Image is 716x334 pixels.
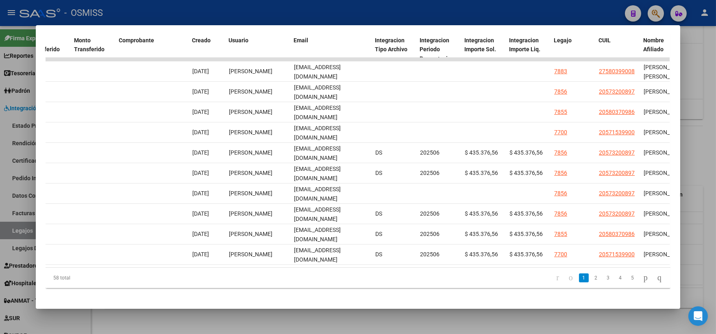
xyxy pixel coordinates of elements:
[654,273,665,282] a: go to last page
[420,37,454,62] span: Integracion Periodo Presentacion
[192,210,209,217] span: [DATE]
[644,109,687,115] span: [PERSON_NAME]
[74,37,104,53] span: Monto Transferido
[644,88,687,95] span: [PERSON_NAME]
[192,149,209,156] span: [DATE]
[416,32,461,68] datatable-header-cell: Integracion Periodo Presentacion
[603,273,613,282] a: 3
[644,64,687,80] span: [PERSON_NAME] [PERSON_NAME]
[294,247,341,263] span: [EMAIL_ADDRESS][DOMAIN_NAME]
[640,273,651,282] a: go to next page
[229,68,272,74] span: [PERSON_NAME]
[590,271,602,285] li: page 2
[375,37,407,53] span: Integracion Tipo Archivo
[644,129,687,135] span: [PERSON_NAME]
[644,190,687,196] span: [PERSON_NAME]
[554,168,567,178] div: 7856
[229,190,272,196] span: [PERSON_NAME]
[643,37,664,53] span: Nombre Afiliado
[375,231,382,237] span: DS
[553,273,563,282] a: go to first page
[461,32,506,68] datatable-header-cell: Integracion Importe Sol.
[375,149,382,156] span: DS
[509,149,543,156] span: $ 435.376,56
[192,129,209,135] span: [DATE]
[640,32,685,68] datatable-header-cell: Nombre Afiliado
[420,149,440,156] span: 202506
[644,231,687,237] span: [PERSON_NAME]
[554,209,567,218] div: 7856
[644,170,687,176] span: [PERSON_NAME]
[509,231,543,237] span: $ 435.376,56
[628,273,638,282] a: 5
[599,68,635,74] span: 27580399008
[192,190,209,196] span: [DATE]
[688,306,708,326] div: Open Intercom Messenger
[229,231,272,237] span: [PERSON_NAME]
[554,37,572,44] span: Legajo
[578,271,590,285] li: page 1
[599,190,635,196] span: 20573200897
[554,148,567,157] div: 7856
[225,32,290,68] datatable-header-cell: Usuario
[599,231,635,237] span: 20580370986
[599,149,635,156] span: 20573200897
[420,170,440,176] span: 202506
[591,273,601,282] a: 2
[599,170,635,176] span: 20573200897
[420,251,440,258] span: 202506
[290,32,372,68] datatable-header-cell: Email
[294,105,341,120] span: [EMAIL_ADDRESS][DOMAIN_NAME]
[554,87,567,96] div: 7856
[229,129,272,135] span: [PERSON_NAME]
[375,251,382,258] span: DS
[602,271,614,285] li: page 3
[229,251,272,258] span: [PERSON_NAME]
[465,251,498,258] span: $ 435.376,56
[644,251,687,258] span: [PERSON_NAME]
[294,125,341,141] span: [EMAIL_ADDRESS][DOMAIN_NAME]
[294,206,341,222] span: [EMAIL_ADDRESS][DOMAIN_NAME]
[192,251,209,258] span: [DATE]
[599,109,635,115] span: 20580370986
[294,145,341,161] span: [EMAIL_ADDRESS][DOMAIN_NAME]
[554,250,567,259] div: 7700
[46,268,169,288] div: 58 total
[627,271,639,285] li: page 5
[554,128,567,137] div: 7700
[599,210,635,217] span: 20573200897
[598,37,611,44] span: CUIL
[192,37,211,44] span: Creado
[229,109,272,115] span: [PERSON_NAME]
[551,32,595,68] datatable-header-cell: Legajo
[599,88,635,95] span: 20573200897
[595,32,640,68] datatable-header-cell: CUIL
[229,88,272,95] span: [PERSON_NAME]
[26,32,71,68] datatable-header-cell: Fecha Transferido
[115,32,189,68] datatable-header-cell: Comprobante
[119,37,154,44] span: Comprobante
[554,107,567,117] div: 7855
[189,32,225,68] datatable-header-cell: Creado
[599,129,635,135] span: 20571539900
[420,231,440,237] span: 202506
[420,210,440,217] span: 202506
[192,109,209,115] span: [DATE]
[616,273,625,282] a: 4
[554,229,567,239] div: 7855
[565,273,577,282] a: go to previous page
[372,32,416,68] datatable-header-cell: Integracion Tipo Archivo
[294,166,341,181] span: [EMAIL_ADDRESS][DOMAIN_NAME]
[465,149,498,156] span: $ 435.376,56
[509,251,543,258] span: $ 435.376,56
[294,227,341,242] span: [EMAIL_ADDRESS][DOMAIN_NAME]
[506,32,551,68] datatable-header-cell: Integracion Importe Liq.
[29,37,60,53] span: Fecha Transferido
[509,210,543,217] span: $ 435.376,56
[192,170,209,176] span: [DATE]
[465,210,498,217] span: $ 435.376,56
[229,170,272,176] span: [PERSON_NAME]
[644,149,687,156] span: [PERSON_NAME]
[599,251,635,258] span: 20571539900
[192,68,209,74] span: [DATE]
